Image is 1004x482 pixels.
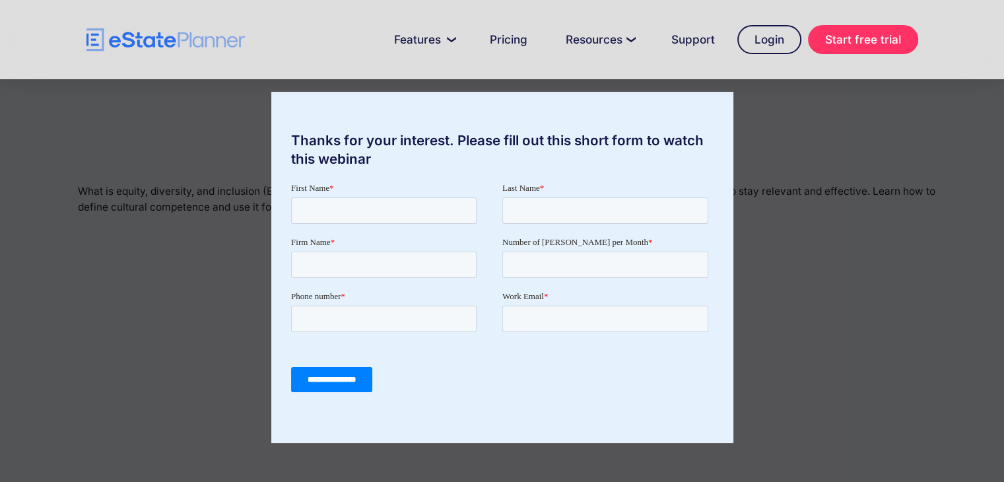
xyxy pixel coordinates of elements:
[808,25,918,54] a: Start free trial
[737,25,801,54] a: Login
[655,26,731,53] a: Support
[291,182,714,403] iframe: Form 0
[474,26,543,53] a: Pricing
[271,131,733,168] div: Thanks for your interest. Please fill out this short form to watch this webinar
[378,26,467,53] a: Features
[550,26,649,53] a: Resources
[86,28,245,52] a: home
